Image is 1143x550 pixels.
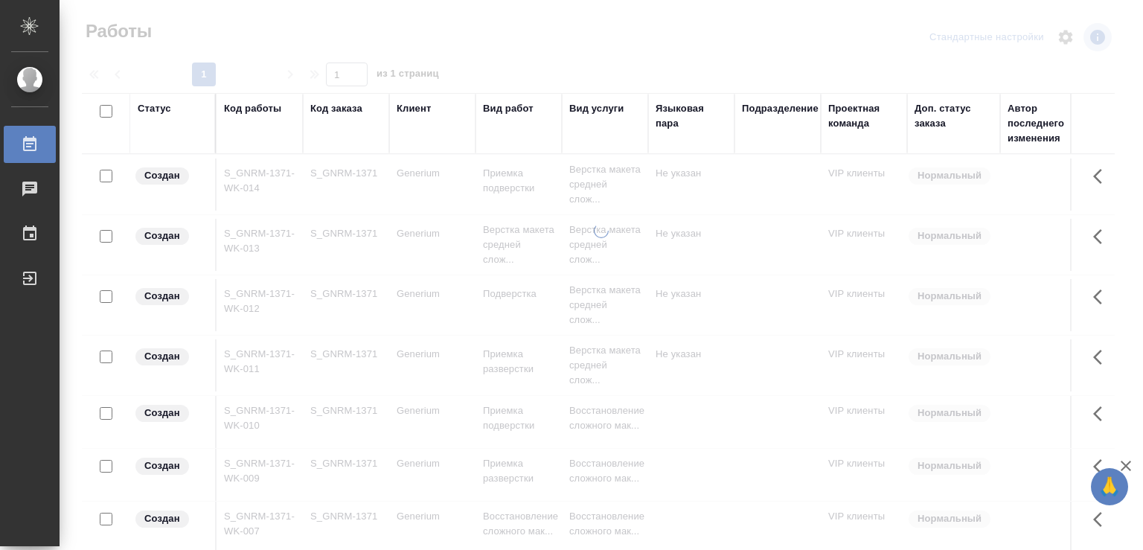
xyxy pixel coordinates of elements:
[134,509,208,529] div: Заказ еще не согласован с клиентом, искать исполнителей рано
[144,406,180,421] p: Создан
[134,166,208,186] div: Заказ еще не согласован с клиентом, искать исполнителей рано
[1084,396,1120,432] button: Здесь прячутся важные кнопки
[144,458,180,473] p: Создан
[1084,159,1120,194] button: Здесь прячутся важные кнопки
[134,456,208,476] div: Заказ еще не согласован с клиентом, искать исполнителей рано
[483,101,534,116] div: Вид работ
[310,101,362,116] div: Код заказа
[915,101,993,131] div: Доп. статус заказа
[742,101,819,116] div: Подразделение
[569,101,624,116] div: Вид услуги
[1084,449,1120,485] button: Здесь прячутся важные кнопки
[1091,468,1128,505] button: 🙏
[1084,339,1120,375] button: Здесь прячутся важные кнопки
[144,289,180,304] p: Создан
[397,101,431,116] div: Клиент
[1097,471,1122,502] span: 🙏
[144,168,180,183] p: Создан
[828,101,900,131] div: Проектная команда
[144,349,180,364] p: Создан
[138,101,171,116] div: Статус
[1084,279,1120,315] button: Здесь прячутся важные кнопки
[134,226,208,246] div: Заказ еще не согласован с клиентом, искать исполнителей рано
[1084,219,1120,255] button: Здесь прячутся важные кнопки
[224,101,281,116] div: Код работы
[1084,502,1120,537] button: Здесь прячутся важные кнопки
[134,403,208,423] div: Заказ еще не согласован с клиентом, искать исполнителей рано
[656,101,727,131] div: Языковая пара
[134,347,208,367] div: Заказ еще не согласован с клиентом, искать исполнителей рано
[144,511,180,526] p: Создан
[1008,101,1079,146] div: Автор последнего изменения
[144,228,180,243] p: Создан
[134,287,208,307] div: Заказ еще не согласован с клиентом, искать исполнителей рано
